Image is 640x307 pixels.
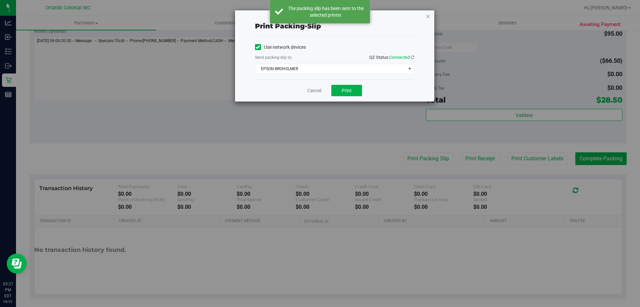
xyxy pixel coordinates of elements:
iframe: Resource center [7,254,27,274]
span: Print packing-slip [255,22,321,30]
button: Print [331,85,362,96]
span: EPSON-BROHOLMER [255,64,406,73]
span: Connected [389,55,410,60]
span: QZ Status: [369,55,414,60]
div: The packing slip has been sent to the selected printer. [287,5,365,18]
label: Use network devices [255,44,306,51]
span: select [405,64,414,73]
span: Print [342,88,352,93]
a: Cancel [307,87,321,94]
label: Send packing-slip to: [255,54,292,60]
